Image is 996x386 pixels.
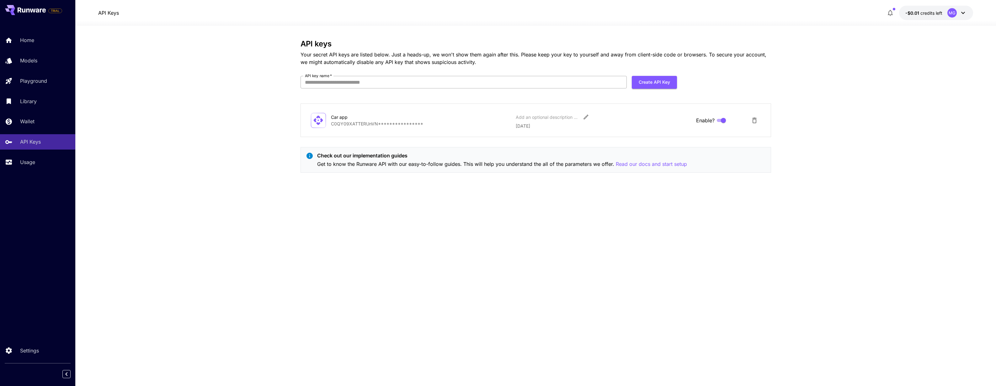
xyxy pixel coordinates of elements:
[67,368,75,380] div: Collapse sidebar
[98,9,119,17] a: API Keys
[920,10,942,16] span: credits left
[20,138,41,145] p: API Keys
[20,57,37,64] p: Models
[580,111,592,123] button: Edit
[20,118,35,125] p: Wallet
[516,123,691,129] p: [DATE]
[317,160,687,168] p: Get to know the Runware API with our easy-to-follow guides. This will help you understand the all...
[20,98,37,105] p: Library
[331,114,394,120] div: Car app
[20,347,39,354] p: Settings
[317,152,687,159] p: Check out our implementation guides
[632,76,677,89] button: Create API Key
[62,370,71,378] button: Collapse sidebar
[20,77,47,85] p: Playground
[696,117,715,124] span: Enable?
[748,114,761,127] button: Delete API Key
[301,51,771,66] p: Your secret API keys are listed below. Just a heads-up, we won't show them again after this. Plea...
[305,73,332,78] label: API key name
[49,8,62,13] span: TRIAL
[905,10,942,16] div: -$0.0072
[516,114,578,120] div: Add an optional description or comment
[48,7,62,14] span: Add your payment card to enable full platform functionality.
[20,36,34,44] p: Home
[947,8,957,18] div: MG
[98,9,119,17] nav: breadcrumb
[899,6,973,20] button: -$0.0072MG
[20,158,35,166] p: Usage
[905,10,920,16] span: -$0.01
[301,40,771,48] h3: API keys
[616,160,687,168] button: Read our docs and start setup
